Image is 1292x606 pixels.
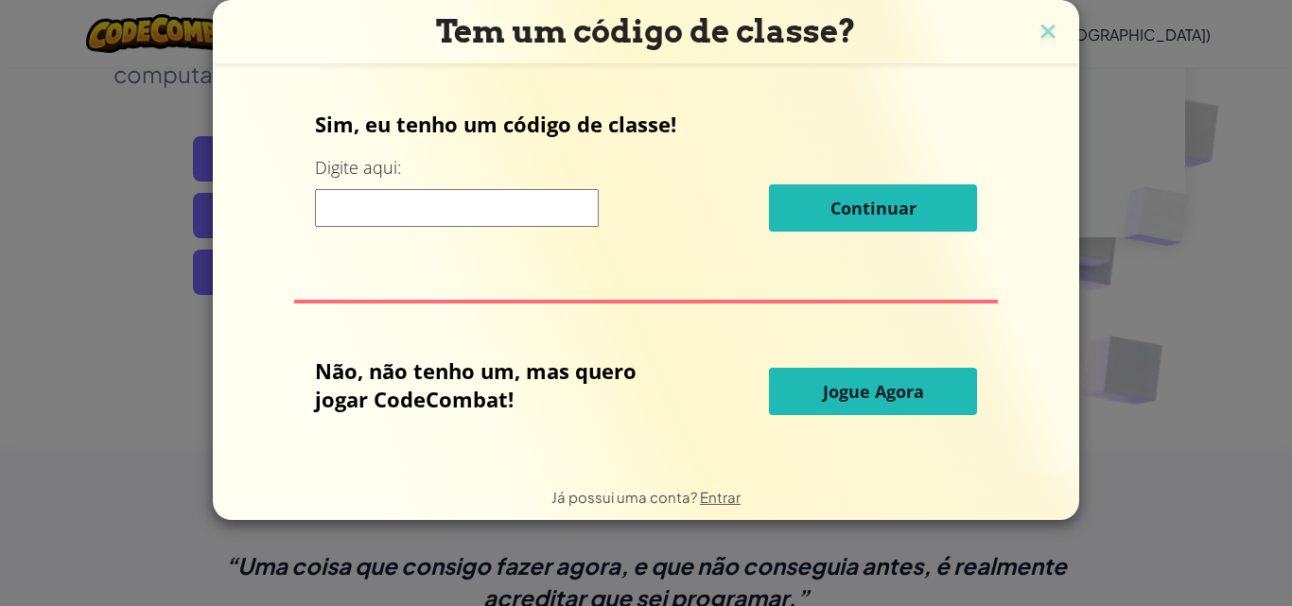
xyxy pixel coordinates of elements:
[769,368,977,415] button: Jogue Agora
[436,12,856,50] font: Tem um código de classe?
[315,356,637,413] font: Não, não tenho um, mas quero jogar CodeCombat!
[769,184,977,232] button: Continuar
[830,197,917,219] font: Continuar
[551,488,697,506] font: Já possui uma conta?
[823,380,924,403] font: Jogue Agora
[700,488,741,506] a: Entrar
[315,156,401,179] font: Digite aqui:
[1036,19,1060,47] img: ícone de fechamento
[315,110,676,138] font: Sim, eu tenho um código de classe!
